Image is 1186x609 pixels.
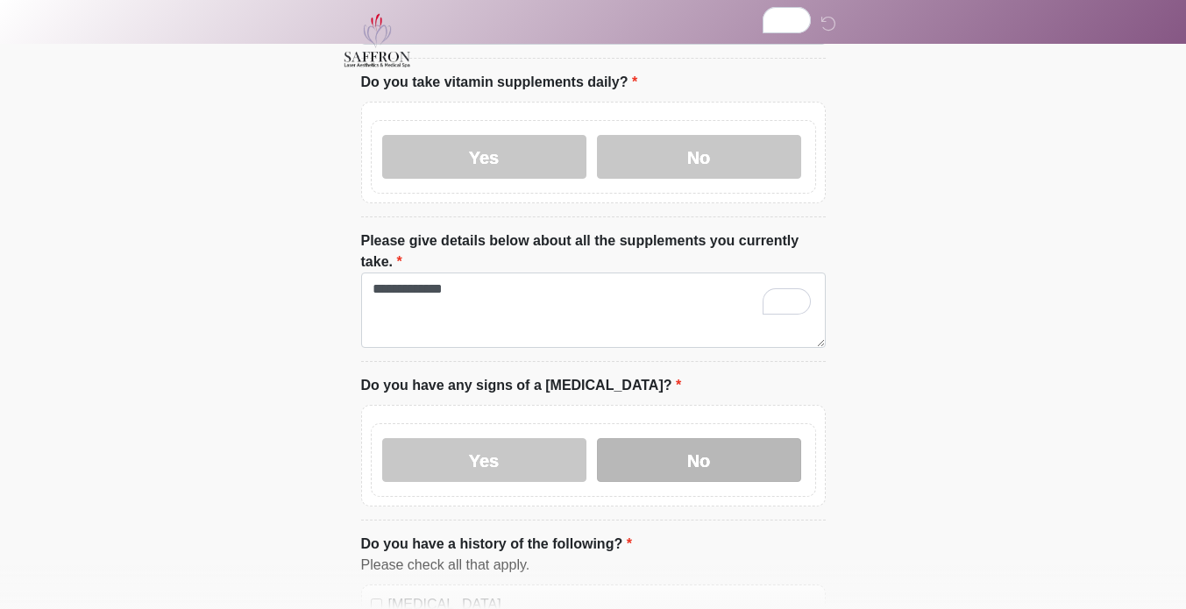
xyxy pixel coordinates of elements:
label: Do you have any signs of a [MEDICAL_DATA]? [361,375,682,396]
div: Please check all that apply. [361,555,826,576]
textarea: To enrich screen reader interactions, please activate Accessibility in Grammarly extension settings [361,273,826,348]
label: Do you have a history of the following? [361,534,632,555]
label: Yes [382,135,586,179]
label: Please give details below about all the supplements you currently take. [361,230,826,273]
label: Yes [382,438,586,482]
img: Saffron Laser Aesthetics and Medical Spa Logo [344,13,412,67]
label: No [597,438,801,482]
label: Do you take vitamin supplements daily? [361,72,638,93]
label: No [597,135,801,179]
